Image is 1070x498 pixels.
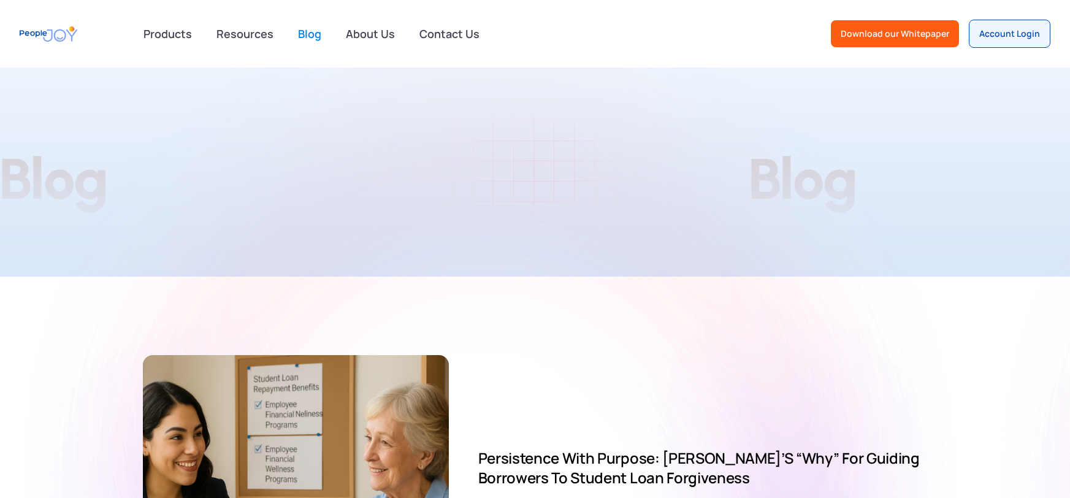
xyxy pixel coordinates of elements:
div: Account Login [979,28,1040,40]
h2: Persistence With Purpose: [PERSON_NAME]’s “Why” for Guiding Borrowers to Student Loan Forgiveness [478,448,928,488]
a: Resources [209,20,281,47]
a: Download our Whitepaper [831,20,959,47]
a: Account Login [969,20,1050,48]
a: Blog [291,20,329,47]
a: About Us [338,20,402,47]
a: home [20,20,77,48]
div: Products [136,21,199,46]
a: Contact Us [412,20,487,47]
div: Download our Whitepaper [841,28,949,40]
